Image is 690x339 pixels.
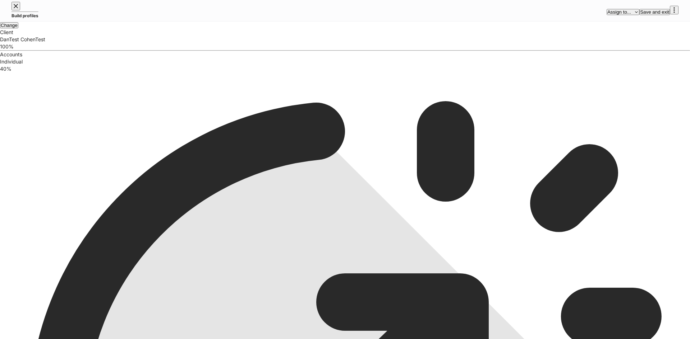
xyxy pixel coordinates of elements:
button: Save and exit [639,9,670,15]
div: Save and exit [640,10,669,14]
h5: Build profiles [11,12,38,19]
div: Change [1,23,18,28]
button: Assign to... [607,9,639,15]
div: Assign to... [607,10,639,14]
